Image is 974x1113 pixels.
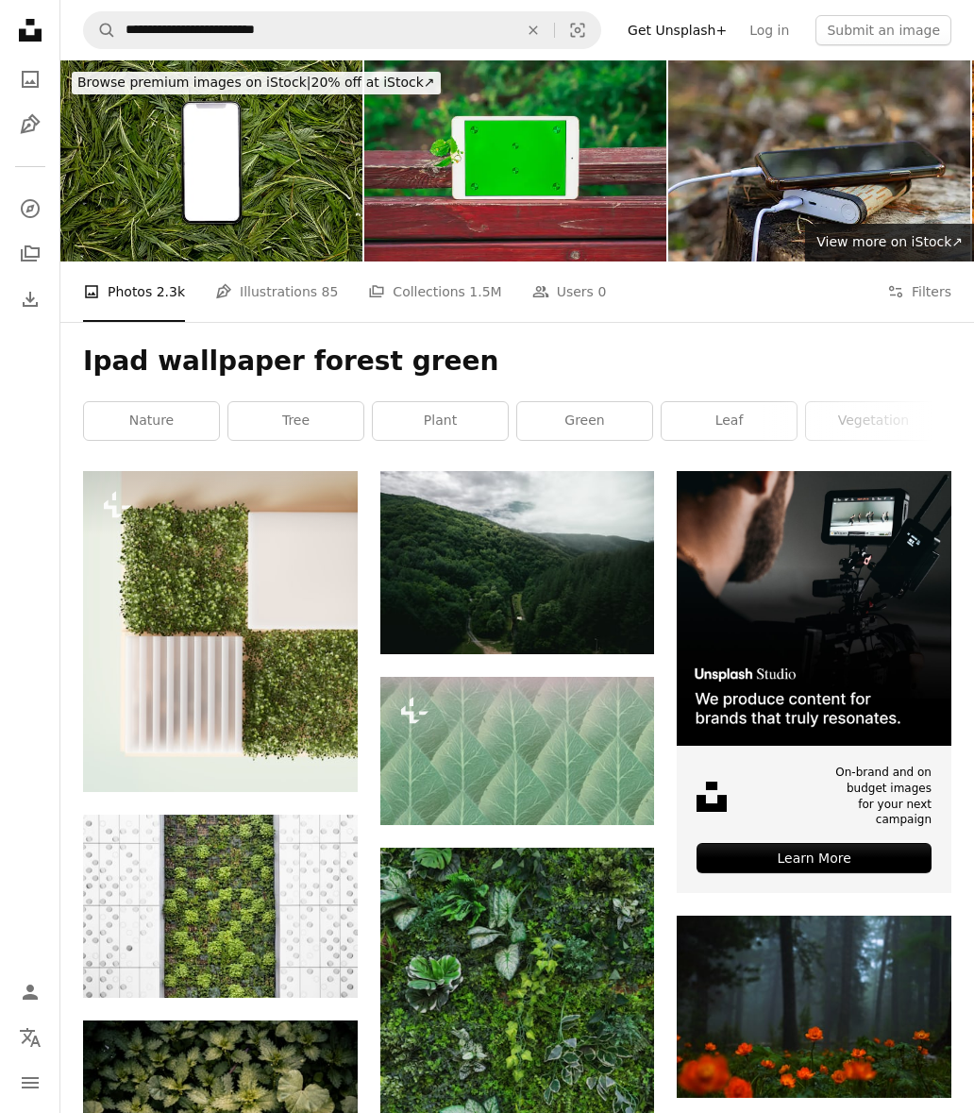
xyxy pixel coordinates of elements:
button: Visual search [555,12,600,48]
button: Clear [512,12,554,48]
a: orange flowers in tilt shift lens [677,998,951,1015]
a: On-brand and on budget images for your next campaignLearn More [677,471,951,893]
a: Log in [738,15,800,45]
a: Browse premium images on iStock|20% off at iStock↗ [60,60,452,106]
a: View more on iStock↗ [805,224,974,261]
a: Get Unsplash+ [616,15,738,45]
a: green [517,402,652,440]
img: file-1631678316303-ed18b8b5cb9cimage [697,782,727,812]
img: Green Screen Tablet on a Red Wooden Bench Outdoors. Green screen mockup [364,60,666,261]
a: a close up of a green wall with plants [380,1044,655,1061]
button: Menu [11,1064,49,1102]
a: Illustrations [11,106,49,143]
a: leaf [662,402,797,440]
a: plant [373,402,508,440]
a: nature [84,402,219,440]
a: a lush green forest filled with lots of trees [380,554,655,571]
img: orange flowers in tilt shift lens [677,916,951,1098]
a: Photos [11,60,49,98]
a: Nature abstract background. painting of leafs. art of dream concept [380,742,655,759]
a: Download History [11,280,49,318]
button: Filters [887,261,951,322]
div: Learn More [697,843,932,873]
h1: Ipad wallpaper forest green [83,345,951,379]
span: On-brand and on budget images for your next campaign [832,765,932,828]
img: a wall covered in lots of green plants [83,815,358,998]
span: 1.5M [469,281,501,302]
img: a lush green forest filled with lots of trees [380,471,655,654]
img: A white radiator sitting next to a green wall [83,471,358,791]
form: Find visuals sitewide [83,11,601,49]
a: Illustrations 85 [215,261,338,322]
a: Users 0 [532,261,607,322]
a: Collections 1.5M [368,261,501,322]
span: View more on iStock ↗ [816,234,963,249]
a: tree [228,402,363,440]
button: Submit an image [815,15,951,45]
a: a wall covered in lots of green plants [83,897,358,914]
a: vegetation [806,402,941,440]
a: Collections [11,235,49,273]
a: Log in / Sign up [11,973,49,1011]
img: A portable charger charges the smartphone. Power Bank with cable in the forest. [668,60,970,261]
a: Explore [11,190,49,228]
span: 0 [597,281,606,302]
span: 20% off at iStock ↗ [77,75,435,90]
button: Language [11,1019,49,1056]
span: 85 [322,281,339,302]
img: Smart Phone and Leaves [60,60,362,261]
img: file-1715652217532-464736461acbimage [677,471,951,746]
span: Browse premium images on iStock | [77,75,311,90]
button: Search Unsplash [84,12,116,48]
img: Nature abstract background. painting of leafs. art of dream concept [380,677,655,824]
a: A white radiator sitting next to a green wall [83,622,358,639]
